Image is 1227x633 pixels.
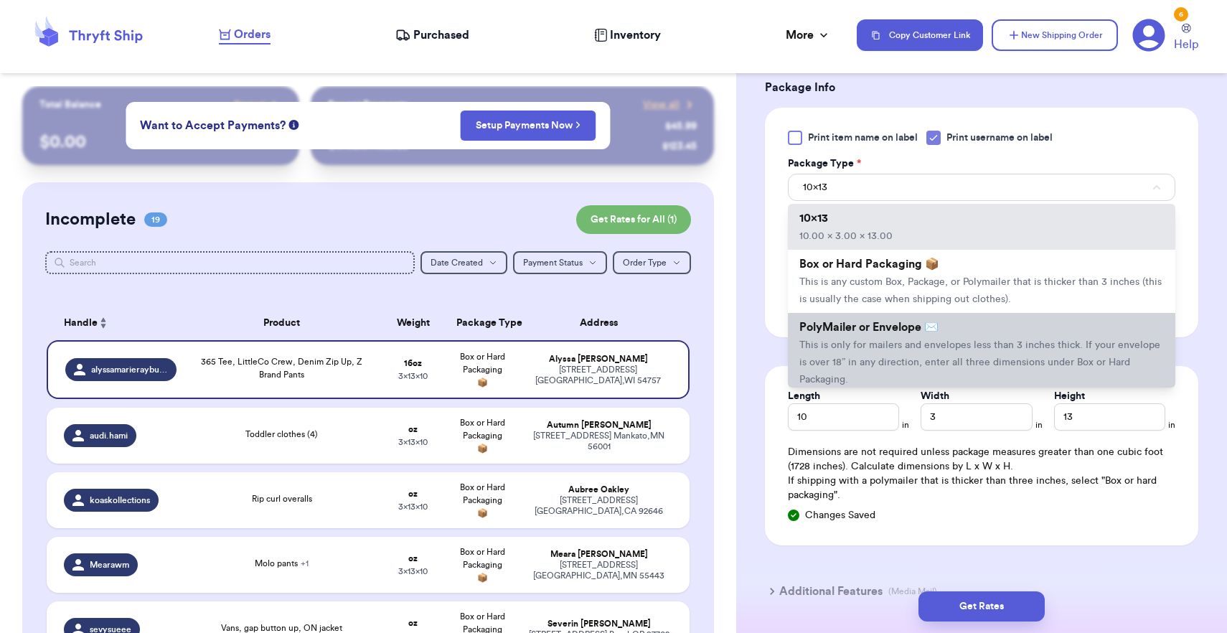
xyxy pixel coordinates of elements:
label: Package Type [788,156,861,171]
span: Want to Accept Payments? [140,117,286,134]
span: Rip curl overalls [252,494,312,503]
span: Payment Status [523,258,583,267]
span: View all [643,98,680,112]
span: Inventory [610,27,661,44]
span: PolyMailer or Envelope ✉️ [799,322,939,333]
span: This is only for mailers and envelopes less than 3 inches thick. If your envelope is over 18” in ... [799,340,1160,385]
span: Date Created [431,258,483,267]
input: Search [45,251,415,274]
span: Handle [64,316,98,331]
strong: oz [408,425,418,433]
h2: Incomplete [45,208,136,231]
a: Inventory [594,27,661,44]
span: Molo pants [255,559,309,568]
div: $ 123.45 [662,139,697,154]
span: Box or Hard Packaging 📦 [460,548,505,582]
span: Help [1174,36,1198,53]
button: New Shipping Order [992,19,1118,51]
span: 10.00 x 3.00 x 13.00 [799,231,893,241]
div: Aubree Oakley [525,484,672,495]
span: alyssamarierayburn [91,364,168,375]
button: Copy Customer Link [857,19,983,51]
strong: oz [408,554,418,563]
a: View all [643,98,697,112]
div: 6 [1174,7,1188,22]
label: Length [788,389,820,403]
span: This is any custom Box, Package, or Polymailer that is thicker than 3 inches (this is usually the... [799,277,1162,304]
span: Changes Saved [805,508,875,522]
span: Box or Hard Packaging 📦 [460,352,505,387]
span: Purchased [413,27,469,44]
th: Weight [378,306,447,340]
span: Box or Hard Packaging 📦 [460,418,505,453]
span: 10x13 [803,180,827,194]
div: Meara [PERSON_NAME] [525,549,672,560]
span: 19 [144,212,167,227]
span: Vans, gap button up, ON jacket [221,624,342,632]
th: Address [517,306,690,340]
span: 365 Tee, LittleCo Crew, Denim Zip Up, Z Brand Pants [201,357,362,379]
p: $ 0.00 [39,131,282,154]
label: Width [921,389,949,403]
span: Box or Hard Packaging 📦 [460,483,505,517]
div: Autumn [PERSON_NAME] [525,420,672,431]
span: 3 x 13 x 10 [398,438,428,446]
div: [STREET_ADDRESS] Mankato , MN 56001 [525,431,672,452]
div: Alyssa [PERSON_NAME] [525,354,671,365]
span: Print username on label [946,131,1053,145]
span: 3 x 13 x 10 [398,502,428,511]
span: Order Type [623,258,667,267]
a: Purchased [395,27,469,44]
span: Payout [234,98,265,112]
span: Box or Hard Packaging 📦 [799,258,939,270]
span: Mearawm [90,559,129,571]
span: in [1035,419,1043,431]
div: $ 45.99 [665,119,697,133]
span: + 1 [301,559,309,568]
strong: oz [408,619,418,627]
span: koaskollections [90,494,150,506]
span: in [1168,419,1175,431]
a: Payout [234,98,282,112]
p: If shipping with a polymailer that is thicker than three inches, select "Box or hard packaging". [788,474,1175,502]
span: in [902,419,909,431]
span: Orders [234,26,271,43]
th: Package Type [448,306,517,340]
a: 6 [1132,19,1165,52]
span: 10x13 [799,212,828,224]
button: Payment Status [513,251,607,274]
span: 3 x 13 x 10 [398,567,428,576]
button: Get Rates [918,591,1045,622]
div: [STREET_ADDRESS] [GEOGRAPHIC_DATA] , MN 55443 [525,560,672,581]
button: Get Rates for All (1) [576,205,691,234]
span: Toddler clothes (4) [245,430,318,439]
button: Sort ascending [98,314,109,332]
button: 10x13 [788,174,1175,201]
p: Recent Payments [328,98,408,112]
button: Order Type [613,251,691,274]
div: [STREET_ADDRESS] [GEOGRAPHIC_DATA] , WI 54757 [525,365,671,386]
a: Orders [219,26,271,44]
span: audi.hami [90,430,128,441]
div: [STREET_ADDRESS] [GEOGRAPHIC_DATA] , CA 92646 [525,495,672,517]
div: Severin [PERSON_NAME] [525,619,672,629]
span: Print item name on label [808,131,918,145]
button: Setup Payments Now [461,111,596,141]
div: Dimensions are not required unless package measures greater than one cubic foot (1728 inches). Ca... [788,445,1175,502]
label: Height [1054,389,1085,403]
a: Help [1174,24,1198,53]
strong: 16 oz [404,359,422,367]
th: Product [185,306,379,340]
strong: oz [408,489,418,498]
p: Total Balance [39,98,101,112]
div: More [786,27,831,44]
h3: Package Info [765,79,1198,96]
a: Setup Payments Now [476,118,581,133]
span: 3 x 13 x 10 [398,372,428,380]
button: Date Created [420,251,507,274]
